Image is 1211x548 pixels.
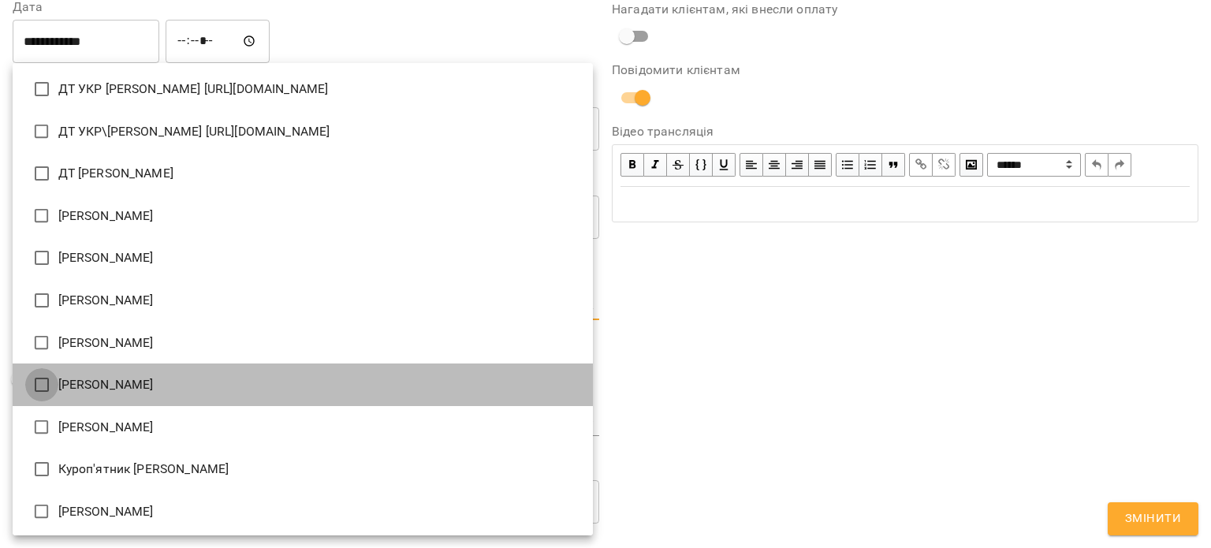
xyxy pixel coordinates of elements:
[13,363,593,406] li: [PERSON_NAME]
[13,279,593,322] li: [PERSON_NAME]
[13,68,593,110] li: ДТ УКР [PERSON_NAME] [URL][DOMAIN_NAME]
[13,152,593,195] li: ДТ [PERSON_NAME]
[13,322,593,364] li: [PERSON_NAME]
[13,195,593,237] li: [PERSON_NAME]
[13,406,593,449] li: [PERSON_NAME]
[13,110,593,153] li: ДТ УКР\[PERSON_NAME] [URL][DOMAIN_NAME]
[13,237,593,279] li: [PERSON_NAME]
[13,490,593,533] li: [PERSON_NAME]
[13,448,593,490] li: Куроп'ятник [PERSON_NAME]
